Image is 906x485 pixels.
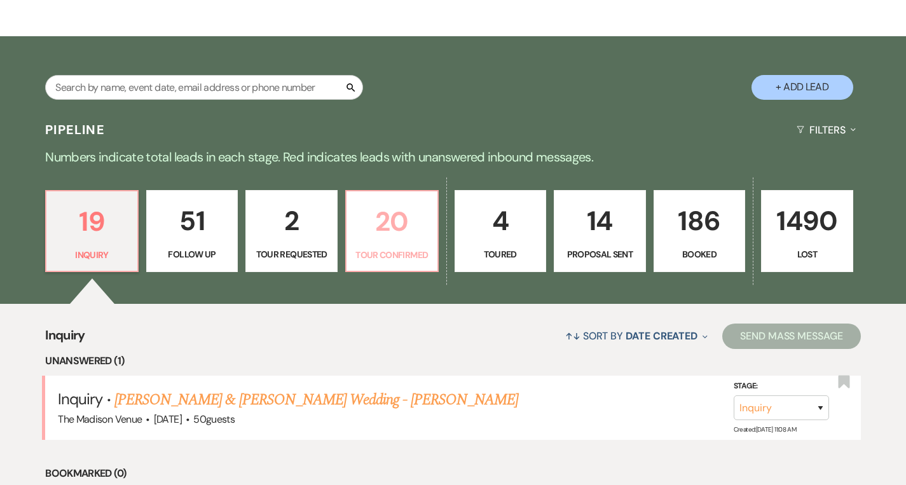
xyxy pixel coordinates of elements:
[565,329,580,343] span: ↑↓
[45,465,861,482] li: Bookmarked (0)
[45,353,861,369] li: Unanswered (1)
[54,200,130,243] p: 19
[562,200,638,242] p: 14
[154,200,230,242] p: 51
[463,200,539,242] p: 4
[554,190,646,273] a: 14Proposal Sent
[54,248,130,262] p: Inquiry
[45,121,105,139] h3: Pipeline
[354,200,430,243] p: 20
[254,200,329,242] p: 2
[761,190,853,273] a: 1490Lost
[455,190,547,273] a: 4Toured
[792,113,861,147] button: Filters
[58,413,142,426] span: The Madison Venue
[662,200,738,242] p: 186
[193,413,235,426] span: 50 guests
[45,190,139,273] a: 19Inquiry
[354,248,430,262] p: Tour Confirmed
[58,389,102,409] span: Inquiry
[560,319,713,353] button: Sort By Date Created
[154,413,182,426] span: [DATE]
[626,329,697,343] span: Date Created
[662,247,738,261] p: Booked
[752,75,853,100] button: + Add Lead
[463,247,539,261] p: Toured
[769,247,845,261] p: Lost
[734,379,829,393] label: Stage:
[769,200,845,242] p: 1490
[562,247,638,261] p: Proposal Sent
[722,324,861,349] button: Send Mass Message
[345,190,439,273] a: 20Tour Confirmed
[45,325,85,353] span: Inquiry
[734,425,796,434] span: Created: [DATE] 11:08 AM
[146,190,238,273] a: 51Follow Up
[254,247,329,261] p: Tour Requested
[45,75,363,100] input: Search by name, event date, email address or phone number
[654,190,746,273] a: 186Booked
[154,247,230,261] p: Follow Up
[114,388,518,411] a: [PERSON_NAME] & [PERSON_NAME] Wedding - [PERSON_NAME]
[245,190,338,273] a: 2Tour Requested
